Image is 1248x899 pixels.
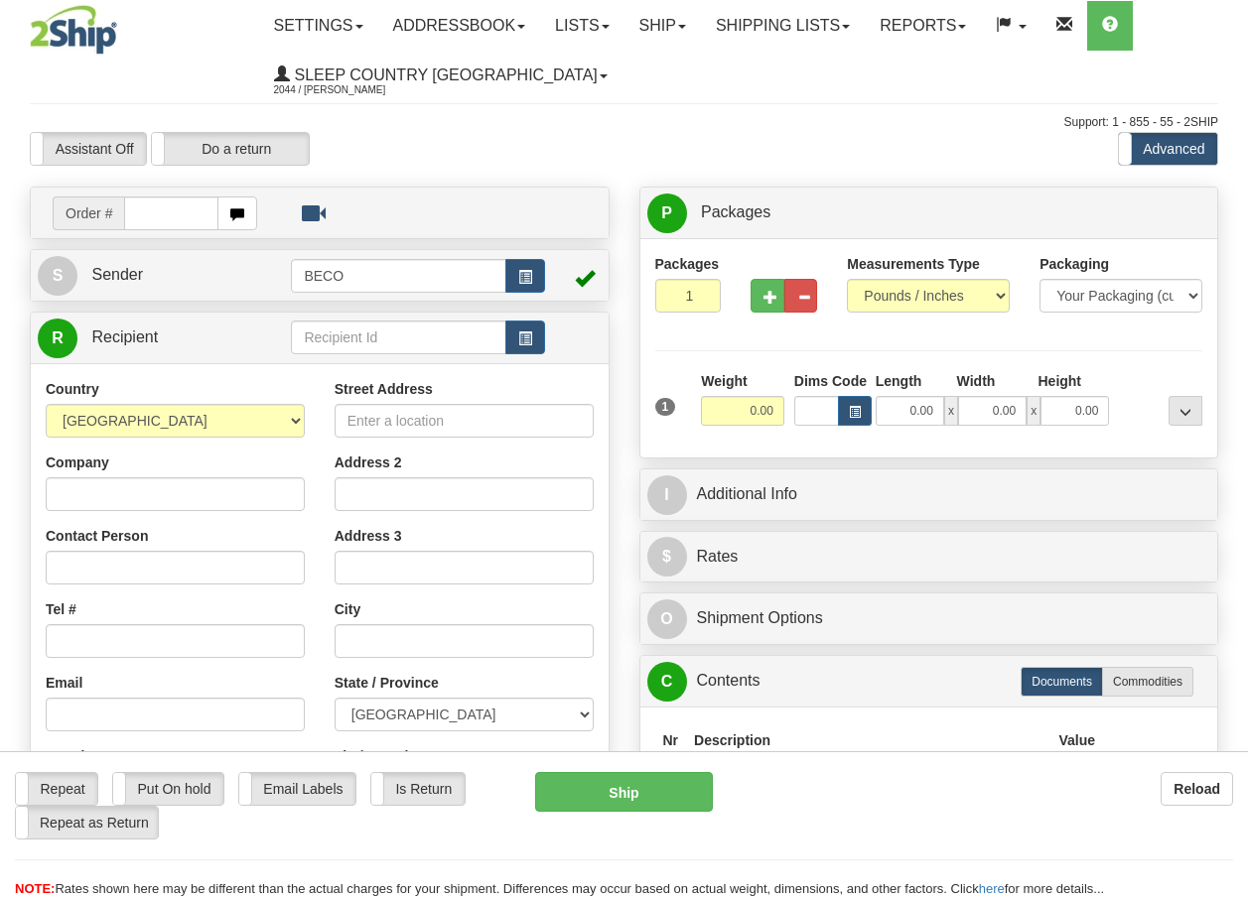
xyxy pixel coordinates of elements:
label: Measurements Type [847,254,980,274]
label: Tax Id [46,746,84,766]
label: Weight [701,371,747,391]
label: Email [46,673,82,693]
th: Value [1050,722,1103,759]
label: Address 2 [335,452,402,472]
label: Packaging [1040,254,1109,274]
label: Address 3 [335,526,402,546]
th: Description [686,722,1050,759]
button: Reload [1161,772,1233,806]
a: $Rates [647,537,1211,578]
label: Country [46,379,99,399]
label: Height [1038,371,1081,391]
a: Shipping lists [701,1,865,51]
span: x [1027,396,1040,426]
label: Assistant Off [31,133,146,165]
a: Addressbook [378,1,541,51]
span: Sleep Country [GEOGRAPHIC_DATA] [290,66,598,83]
label: Repeat as Return [16,807,158,838]
span: NOTE: [15,881,55,896]
span: $ [647,537,687,577]
iframe: chat widget [1202,348,1246,551]
input: Sender Id [291,259,505,293]
span: C [647,662,687,702]
span: I [647,475,687,515]
span: Packages [701,203,770,220]
span: Sender [91,266,143,283]
b: Reload [1174,781,1220,797]
label: Zip / Postal [335,746,409,766]
a: Sleep Country [GEOGRAPHIC_DATA] 2044 / [PERSON_NAME] [259,51,623,100]
label: Length [876,371,922,391]
label: Packages [655,254,720,274]
label: Email Labels [239,773,355,805]
span: S [38,256,77,296]
a: here [979,881,1005,896]
a: Settings [259,1,378,51]
label: Advanced [1119,133,1217,165]
label: Contact Person [46,526,148,546]
a: Lists [540,1,624,51]
label: City [335,599,360,619]
a: Reports [865,1,981,51]
label: Do a return [152,133,309,165]
input: Enter a location [335,404,594,438]
input: Recipient Id [291,321,505,354]
label: Is Return [371,773,465,805]
label: Tel # [46,599,76,619]
span: 2044 / [PERSON_NAME] [274,80,423,100]
label: State / Province [335,673,439,693]
label: Width [957,371,996,391]
span: Order # [53,196,124,230]
label: Dims Code [794,371,866,391]
span: Recipient [91,328,158,345]
a: CContents [647,661,1211,702]
button: Ship [535,772,714,812]
a: P Packages [647,193,1211,233]
span: O [647,599,687,639]
label: Put On hold [113,773,223,805]
a: IAdditional Info [647,474,1211,515]
span: 1 [655,398,676,416]
span: R [38,319,77,358]
th: Nr [655,722,687,759]
label: Street Address [335,379,433,399]
span: P [647,193,687,233]
div: ... [1169,396,1202,426]
img: logo2044.jpg [30,5,117,55]
label: Repeat [16,773,97,805]
label: Documents [1021,667,1103,697]
label: Commodities [1102,667,1193,697]
a: Ship [624,1,701,51]
span: x [944,396,958,426]
label: Company [46,452,109,472]
div: Support: 1 - 855 - 55 - 2SHIP [30,114,1218,131]
a: R Recipient [38,318,263,358]
a: S Sender [38,255,291,296]
a: OShipment Options [647,598,1211,639]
